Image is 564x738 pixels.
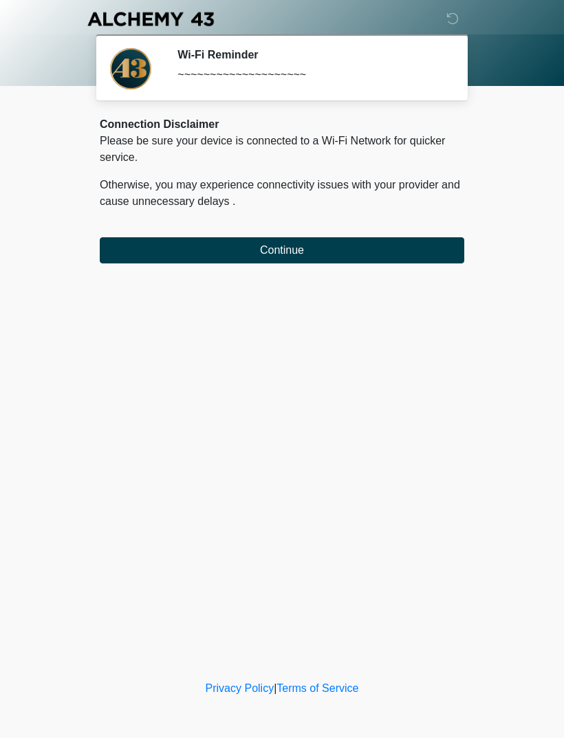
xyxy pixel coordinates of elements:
a: Terms of Service [276,682,358,694]
a: Privacy Policy [206,682,274,694]
img: Alchemy 43 Logo [86,10,215,28]
p: Please be sure your device is connected to a Wi-Fi Network for quicker service. [100,133,464,166]
div: ~~~~~~~~~~~~~~~~~~~~ [177,67,444,83]
button: Continue [100,237,464,263]
h2: Wi-Fi Reminder [177,48,444,61]
div: Connection Disclaimer [100,116,464,133]
p: Otherwise, you may experience connectivity issues with your provider and cause unnecessary delays . [100,177,464,210]
img: Agent Avatar [110,48,151,89]
a: | [274,682,276,694]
